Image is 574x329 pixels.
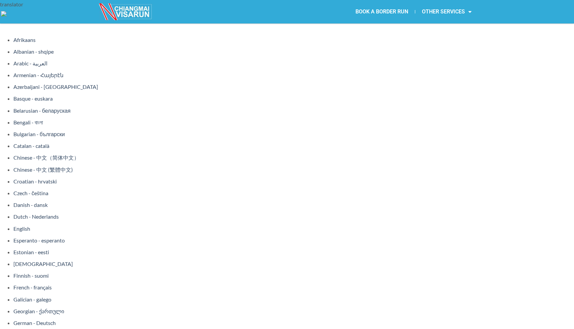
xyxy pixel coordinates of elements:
[13,60,47,66] a: Arabic - ‎‫العربية‬‎
[13,261,73,267] a: [DEMOGRAPHIC_DATA]
[13,178,57,184] a: Croatian - hrvatski
[13,131,65,137] a: Bulgarian - български
[13,95,53,102] a: Basque - euskara
[13,296,51,303] a: Galician - galego
[13,237,65,243] a: Esperanto - esperanto
[13,48,54,55] a: Albanian - shqipe
[1,11,6,16] img: right-arrow.png
[13,225,30,232] a: English
[13,190,48,196] a: Czech - čeština
[13,84,98,90] a: Azerbaijani - [GEOGRAPHIC_DATA]
[13,272,49,279] a: Finnish - suomi
[13,308,64,314] a: Georgian - ქართული
[13,249,49,255] a: Estonian - eesti
[13,213,59,220] a: Dutch - Nederlands
[13,72,63,78] a: Armenian - Հայերէն
[13,202,48,208] a: Danish - dansk
[13,284,52,290] a: French - français
[13,107,70,114] a: Belarusian - беларуская
[13,320,56,326] a: German - Deutsch
[13,166,73,173] a: Chinese - 中文 (繁體中文)
[13,119,43,125] a: Bengali - বাংলা
[13,143,49,149] a: Catalan - català
[13,37,36,43] a: Afrikaans
[13,154,79,161] a: Chinese - 中文（简体中文）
